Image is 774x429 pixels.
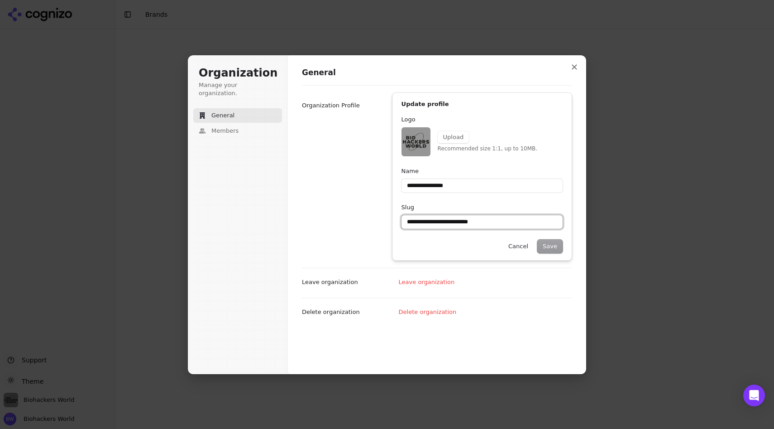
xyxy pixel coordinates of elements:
p: Manage your organization. [199,81,277,97]
label: Name [401,167,419,175]
button: Delete organization [394,305,462,319]
span: General [211,111,234,120]
p: Logo [401,116,563,124]
button: Leave organization [394,275,460,289]
button: General [193,108,282,123]
button: Cancel [503,240,534,253]
h1: Organization [199,66,277,81]
h1: General [302,67,572,78]
button: Close modal [566,59,583,75]
span: Members [211,127,239,135]
button: Members [193,124,282,138]
label: Slug [401,203,414,212]
p: Organization Profile [302,101,360,110]
p: Recommended size 1:1, up to 10MB. [438,145,538,153]
p: Leave organization [302,278,358,286]
h1: Update profile [401,100,563,108]
div: Open Intercom Messenger [743,385,765,406]
p: Delete organization [302,308,360,316]
button: Upload [438,131,469,143]
img: Biohackers World [401,127,430,156]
